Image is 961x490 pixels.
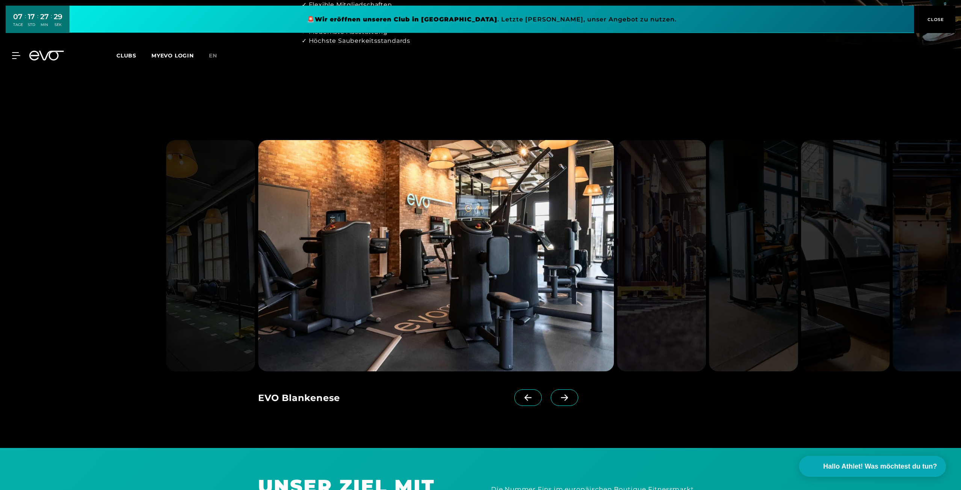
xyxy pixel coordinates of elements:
[799,456,946,477] button: Hallo Athlet! Was möchtest du tun?
[54,11,62,22] div: 29
[801,140,890,371] img: evofitness
[258,140,614,371] img: evofitness
[37,12,38,32] div: :
[617,140,706,371] img: evofitness
[209,52,217,59] span: en
[25,12,26,32] div: :
[709,140,798,371] img: evofitness
[40,22,49,27] div: MIN
[54,22,62,27] div: SEK
[151,52,194,59] a: MYEVO LOGIN
[116,52,151,59] a: Clubs
[914,6,955,33] button: CLOSE
[209,51,226,60] a: en
[28,11,35,22] div: 17
[13,22,23,27] div: TAGE
[926,16,944,23] span: CLOSE
[28,22,35,27] div: STD
[40,11,49,22] div: 27
[13,11,23,22] div: 07
[51,12,52,32] div: :
[823,461,937,472] span: Hallo Athlet! Was möchtest du tun?
[166,140,255,371] img: evofitness
[116,52,136,59] span: Clubs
